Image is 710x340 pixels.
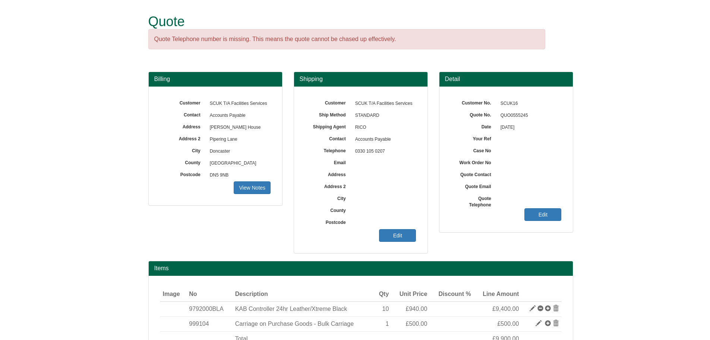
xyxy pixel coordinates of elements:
span: Doncaster [206,146,271,157]
span: £500.00 [406,321,427,327]
label: Contact [305,134,351,142]
div: Quote Telephone number is missing. This means the quote cannot be chased up effectively. [148,29,545,50]
span: SCUK16 [497,98,562,110]
span: [PERSON_NAME] House [206,122,271,134]
h3: Detail [445,76,567,82]
label: Customer No. [451,98,497,106]
label: Case No [451,146,497,154]
span: QUO0555245 [497,110,562,122]
label: Quote No. [451,110,497,118]
label: Contact [160,110,206,118]
span: KAB Controller 24hr Leather/Xtreme Black [235,306,347,312]
td: 9792000BLA [186,302,232,316]
span: 10 [382,306,389,312]
label: Ship Method [305,110,351,118]
h1: Quote [148,14,545,29]
label: Work Order No [451,157,497,166]
th: Image [160,287,186,302]
span: £940.00 [406,306,427,312]
label: Email [305,157,351,166]
label: Customer [160,98,206,106]
span: Accounts Payable [351,134,416,146]
label: Quote Email [451,181,497,190]
label: Customer [305,98,351,106]
label: Your Ref [451,134,497,142]
th: Discount % [430,287,474,302]
span: SCUK T/A Facilities Services [206,98,271,110]
label: Address 2 [160,134,206,142]
span: [DATE] [497,122,562,134]
label: City [305,193,351,202]
span: RICO [351,122,416,134]
label: Quote Telephone [451,193,497,208]
label: Date [451,122,497,130]
a: Edit [524,208,561,221]
label: Postcode [160,169,206,178]
h2: Items [154,265,567,272]
label: County [160,157,206,166]
h3: Shipping [300,76,422,82]
span: Pipering Lane [206,134,271,146]
label: County [305,205,351,214]
label: Address [160,122,206,130]
td: 999104 [186,317,232,332]
span: [GEOGRAPHIC_DATA] [206,157,271,169]
label: Quote Contact [451,169,497,178]
label: City [160,146,206,154]
span: SCUK T/A Facilities Services [351,98,416,110]
label: Address 2 [305,181,351,190]
th: Unit Price [392,287,430,302]
span: 1 [385,321,389,327]
label: Address [305,169,351,178]
a: Edit [379,229,416,242]
th: Description [232,287,374,302]
h3: Billing [154,76,277,82]
span: 0330 105 0207 [351,146,416,157]
label: Postcode [305,217,351,226]
span: Carriage on Purchase Goods - Bulk Carriage [235,321,354,327]
label: Shipping Agent [305,122,351,130]
th: Line Amount [474,287,522,302]
span: STANDARD [351,110,416,122]
th: Qty [374,287,392,302]
a: View Notes [234,181,271,194]
span: £500.00 [497,321,519,327]
span: £9,400.00 [492,306,519,312]
span: DN5 9NB [206,169,271,181]
th: No [186,287,232,302]
span: Accounts Payable [206,110,271,122]
label: Telephone [305,146,351,154]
